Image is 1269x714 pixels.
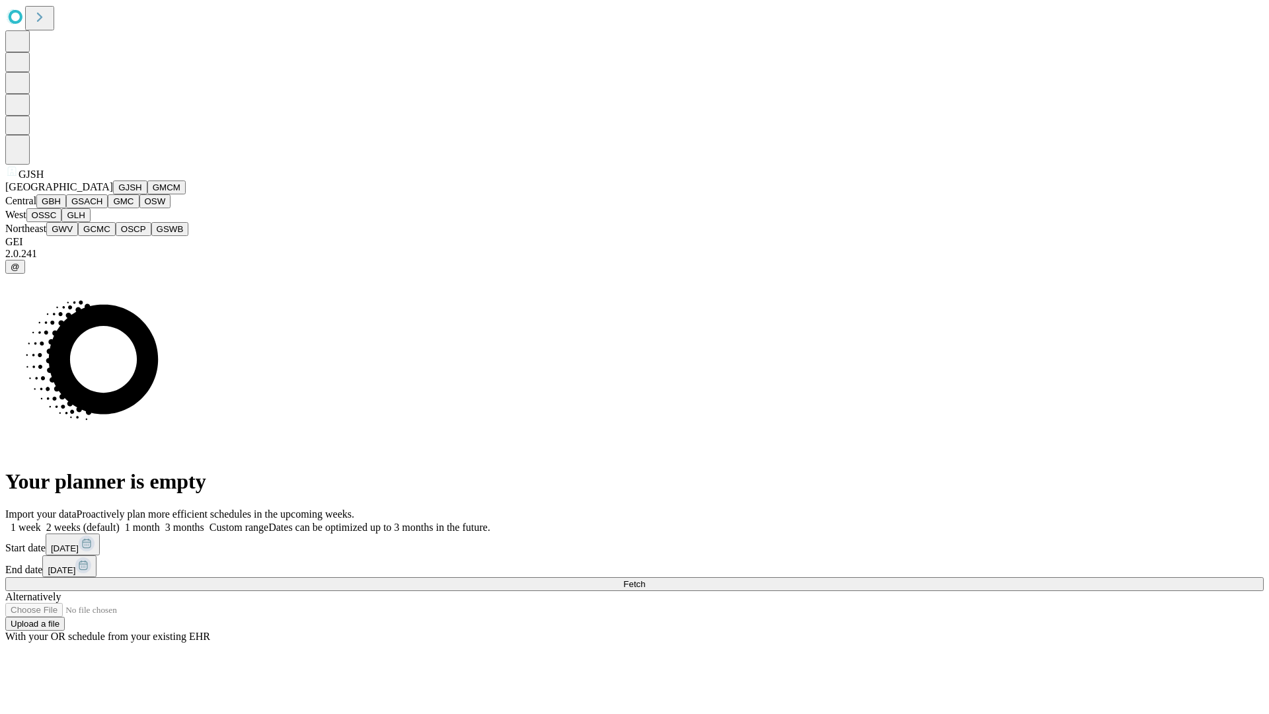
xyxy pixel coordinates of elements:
[46,534,100,555] button: [DATE]
[623,579,645,589] span: Fetch
[125,522,160,533] span: 1 month
[11,262,20,272] span: @
[48,565,75,575] span: [DATE]
[19,169,44,180] span: GJSH
[78,222,116,236] button: GCMC
[5,181,113,192] span: [GEOGRAPHIC_DATA]
[46,222,78,236] button: GWV
[5,209,26,220] span: West
[5,260,25,274] button: @
[77,508,354,520] span: Proactively plan more efficient schedules in the upcoming weeks.
[5,577,1264,591] button: Fetch
[5,555,1264,577] div: End date
[36,194,66,208] button: GBH
[5,195,36,206] span: Central
[113,180,147,194] button: GJSH
[147,180,186,194] button: GMCM
[66,194,108,208] button: GSACH
[26,208,62,222] button: OSSC
[51,543,79,553] span: [DATE]
[46,522,120,533] span: 2 weeks (default)
[108,194,139,208] button: GMC
[139,194,171,208] button: OSW
[5,236,1264,248] div: GEI
[151,222,189,236] button: GSWB
[5,248,1264,260] div: 2.0.241
[5,223,46,234] span: Northeast
[5,591,61,602] span: Alternatively
[5,617,65,631] button: Upload a file
[165,522,204,533] span: 3 months
[5,508,77,520] span: Import your data
[210,522,268,533] span: Custom range
[42,555,96,577] button: [DATE]
[5,534,1264,555] div: Start date
[5,469,1264,494] h1: Your planner is empty
[61,208,90,222] button: GLH
[116,222,151,236] button: OSCP
[5,631,210,642] span: With your OR schedule from your existing EHR
[11,522,41,533] span: 1 week
[268,522,490,533] span: Dates can be optimized up to 3 months in the future.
